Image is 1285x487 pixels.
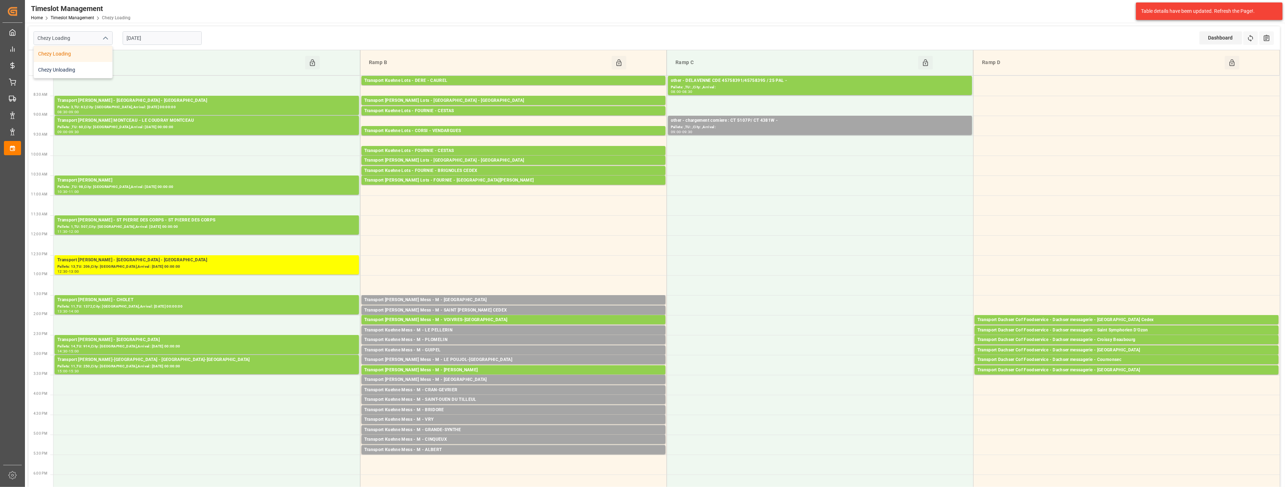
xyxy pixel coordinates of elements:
div: Pallets: 1,TU: 54,City: [GEOGRAPHIC_DATA],Arrival: [DATE] 00:00:00 [977,324,1276,330]
div: 09:00 [671,130,681,133]
span: 5:00 PM [34,431,47,435]
div: Transport [PERSON_NAME] - CHOLET [57,297,356,304]
a: Timeslot Management [51,15,94,20]
div: Transport [PERSON_NAME] - [GEOGRAPHIC_DATA] - [GEOGRAPHIC_DATA] [57,257,356,264]
div: - [68,190,69,193]
div: Transport [PERSON_NAME] Mess - M - [GEOGRAPHIC_DATA] [364,376,663,383]
div: Pallets: 11,TU: 250,City: [GEOGRAPHIC_DATA],Arrival: [DATE] 00:00:00 [57,363,356,370]
div: Transport Kuehne Lots - DERE - CAUREL [364,77,663,84]
div: Pallets: 1,TU: 62,City: [GEOGRAPHIC_DATA],Arrival: [DATE] 00:00:00 [977,374,1276,380]
div: Transport [PERSON_NAME] [57,177,356,184]
div: Table details have been updated. Refresh the Page!. [1141,7,1272,15]
button: close menu [99,33,110,44]
div: Pallets: ,TU: ,City: ,Arrival: [671,124,969,130]
div: other - DELAVENNE CDE 45758391/45758395 / 25 PAL - [671,77,969,84]
div: Transport Kuehne Mess - M - ALBERT [364,446,663,454]
div: Transport [PERSON_NAME]-[GEOGRAPHIC_DATA] - [GEOGRAPHIC_DATA]-[GEOGRAPHIC_DATA] [57,356,356,363]
div: 15:30 [69,370,79,373]
div: Transport Kuehne Mess - M - LE PELLERIN [364,327,663,334]
span: 10:30 AM [31,172,47,176]
div: Pallets: ,TU: 5,City: [GEOGRAPHIC_DATA],Arrival: [DATE] 00:00:00 [364,414,663,420]
span: 2:00 PM [34,312,47,316]
div: Chezy Unloading [34,62,112,78]
div: Pallets: 4,TU: ,City: BRIGNOLES CEDEX,Arrival: [DATE] 00:00:00 [364,174,663,180]
span: 3:30 PM [34,372,47,376]
div: Ramp D [979,56,1225,69]
a: Home [31,15,43,20]
div: Ramp C [673,56,918,69]
div: Transport Dachser Cof Foodservice - Dachser messagerie - [GEOGRAPHIC_DATA] Cedex [977,316,1276,324]
div: 08:30 [57,110,68,114]
span: 10:00 AM [31,152,47,156]
div: 08:30 [682,90,693,93]
div: - [681,130,682,133]
div: Transport Kuehne Mess - M - GUIPEL [364,347,663,354]
div: Chezy Loading [34,46,112,62]
div: Pallets: ,TU: 6,City: [PERSON_NAME],Arrival: [DATE] 00:00:00 [364,454,663,460]
div: 12:00 [69,230,79,233]
div: Transport Kuehne Lots - FOURNIE - BRIGNOLES CEDEX [364,167,663,174]
div: 15:00 [69,350,79,353]
div: Transport [PERSON_NAME] Mess - M - [GEOGRAPHIC_DATA] [364,297,663,304]
div: Transport Kuehne Mess - M - PLOMELIN [364,336,663,344]
div: Transport [PERSON_NAME] Mess - M - [PERSON_NAME] [364,367,663,374]
div: Pallets: ,TU: ,City: ,Arrival: [671,84,969,90]
div: Pallets: ,TU: 98,City: [GEOGRAPHIC_DATA],Arrival: [DATE] 00:00:00 [57,184,356,190]
div: 11:00 [69,190,79,193]
div: Transport Kuehne Mess - M - VRY [364,416,663,423]
div: Pallets: ,TU: 24,City: [GEOGRAPHIC_DATA][PERSON_NAME],Arrival: [DATE] 00:00:00 [364,314,663,320]
div: Pallets: ,TU: 6,City: GRANDE-SYNTHE,Arrival: [DATE] 00:00:00 [364,434,663,440]
span: 4:00 PM [34,392,47,396]
input: DD-MM-YYYY [123,31,202,45]
span: 5:30 PM [34,451,47,455]
div: Pallets: ,TU: 6,City: VRY,Arrival: [DATE] 00:00:00 [364,423,663,429]
div: Pallets: 3,TU: 554,City: [GEOGRAPHIC_DATA],Arrival: [DATE] 00:00:00 [364,135,663,141]
span: 12:30 PM [31,252,47,256]
div: - [68,350,69,353]
div: 13:00 [69,270,79,273]
div: - [68,370,69,373]
div: - [68,270,69,273]
div: - [68,310,69,313]
div: Pallets: ,TU: 5,City: [GEOGRAPHIC_DATA],Arrival: [DATE] 00:00:00 [364,363,663,370]
div: Pallets: 23,TU: 117,City: [GEOGRAPHIC_DATA],Arrival: [DATE] 00:00:00 [364,84,663,90]
div: 14:30 [57,350,68,353]
div: Pallets: ,TU: 6,City: [GEOGRAPHIC_DATA],Arrival: [DATE] 00:00:00 [364,403,663,409]
div: Transport Dachser Cof Foodservice - Dachser messagerie - [GEOGRAPHIC_DATA] [977,367,1276,374]
div: Pallets: 11,TU: 1372,City: [GEOGRAPHIC_DATA],Arrival: [DATE] 00:00:00 [57,304,356,310]
div: Ramp B [366,56,612,69]
div: other - chargement corniere : CT 5107P/ CT 4381W - [671,117,969,124]
span: 1:00 PM [34,272,47,276]
div: Pallets: ,TU: 6,City: [GEOGRAPHIC_DATA],Arrival: [DATE] 00:00:00 [364,354,663,360]
span: 3:00 PM [34,352,47,356]
div: - [68,130,69,133]
div: Transport Kuehne Mess - M - BRIDORE [364,407,663,414]
div: Pallets: ,TU: 93,City: [PERSON_NAME],Arrival: [DATE] 00:00:00 [364,374,663,380]
div: Pallets: ,TU: 5,City: [GEOGRAPHIC_DATA],Arrival: [DATE] 00:00:00 [364,383,663,389]
div: Transport Kuehne Mess - M - SAINT-OUEN DU TILLEUL [364,396,663,403]
div: Transport [PERSON_NAME] Lots - [GEOGRAPHIC_DATA] - [GEOGRAPHIC_DATA] [364,97,663,104]
div: 09:00 [69,110,79,114]
div: Pallets: 1,TU: 94,City: [GEOGRAPHIC_DATA],Arrival: [DATE] 00:00:00 [364,115,663,121]
div: Transport [PERSON_NAME] Lots - [GEOGRAPHIC_DATA] - [GEOGRAPHIC_DATA] [364,157,663,164]
div: Pallets: ,TU: 66,City: [GEOGRAPHIC_DATA][PERSON_NAME],Arrival: [DATE] 00:00:00 [364,184,663,190]
span: 9:00 AM [34,112,47,116]
div: Transport Kuehne Lots - FOURNIE - CESTAS [364,108,663,115]
div: Transport Dachser Cof Foodservice - Dachser messagerie - [GEOGRAPHIC_DATA] [977,347,1276,354]
div: Transport [PERSON_NAME] MONTCEAU - LE COUDRAY MONTCEAU [57,117,356,124]
div: Pallets: ,TU: 6,City: [GEOGRAPHIC_DATA][PERSON_NAME],Arrival: [DATE] 00:00:00 [364,334,663,340]
div: Pallets: ,TU: 6,City: [GEOGRAPHIC_DATA],Arrival: [DATE] 00:00:00 [364,443,663,449]
div: Transport [PERSON_NAME] Mess - M - SAINT [PERSON_NAME] CEDEX [364,307,663,314]
div: Pallets: 1,TU: 50,City: Croissy Beaubourg,Arrival: [DATE] 00:00:00 [977,344,1276,350]
span: 2:30 PM [34,332,47,336]
div: 09:30 [682,130,693,133]
input: Type to search/select [34,31,113,45]
div: Pallets: ,TU: 50,City: [GEOGRAPHIC_DATA],Arrival: [DATE] 00:00:00 [364,304,663,310]
span: 12:00 PM [31,232,47,236]
div: Transport [PERSON_NAME] - [GEOGRAPHIC_DATA] [57,336,356,344]
div: 09:00 [57,130,68,133]
div: 15:00 [57,370,68,373]
span: 1:30 PM [34,292,47,296]
span: 9:30 AM [34,132,47,136]
div: Transport [PERSON_NAME] Mess - M - LE POUJOL-[GEOGRAPHIC_DATA] [364,356,663,363]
